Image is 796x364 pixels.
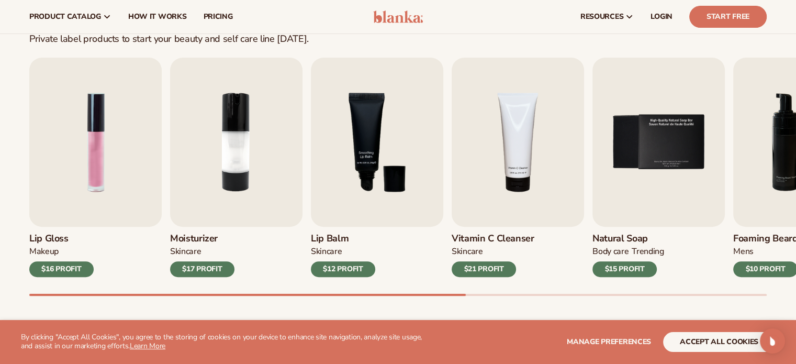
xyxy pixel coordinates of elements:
[170,58,302,277] a: 2 / 9
[733,246,754,257] div: mens
[170,261,234,277] div: $17 PROFIT
[29,233,94,245] h3: Lip Gloss
[373,10,423,23] img: logo
[311,233,375,245] h3: Lip Balm
[130,341,165,351] a: Learn More
[29,13,101,21] span: product catalog
[21,333,434,351] p: By clicking "Accept All Cookies", you agree to the storing of cookies on your device to enhance s...
[452,261,516,277] div: $21 PROFIT
[128,13,187,21] span: How It Works
[592,58,725,277] a: 5 / 9
[689,6,767,28] a: Start Free
[170,233,234,245] h3: Moisturizer
[311,261,375,277] div: $12 PROFIT
[592,261,657,277] div: $15 PROFIT
[567,332,651,352] button: Manage preferences
[567,337,651,347] span: Manage preferences
[170,246,201,257] div: SKINCARE
[651,13,672,21] span: LOGIN
[29,261,94,277] div: $16 PROFIT
[592,246,629,257] div: BODY Care
[580,13,623,21] span: resources
[203,13,232,21] span: pricing
[663,332,775,352] button: accept all cookies
[632,246,664,257] div: TRENDING
[29,58,162,277] a: 1 / 9
[29,34,309,45] div: Private label products to start your beauty and self care line [DATE].
[452,246,483,257] div: Skincare
[452,58,584,277] a: 4 / 9
[311,246,342,257] div: SKINCARE
[29,246,59,257] div: MAKEUP
[592,233,664,245] h3: Natural Soap
[760,328,785,354] div: Open Intercom Messenger
[311,58,443,277] a: 3 / 9
[452,233,534,245] h3: Vitamin C Cleanser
